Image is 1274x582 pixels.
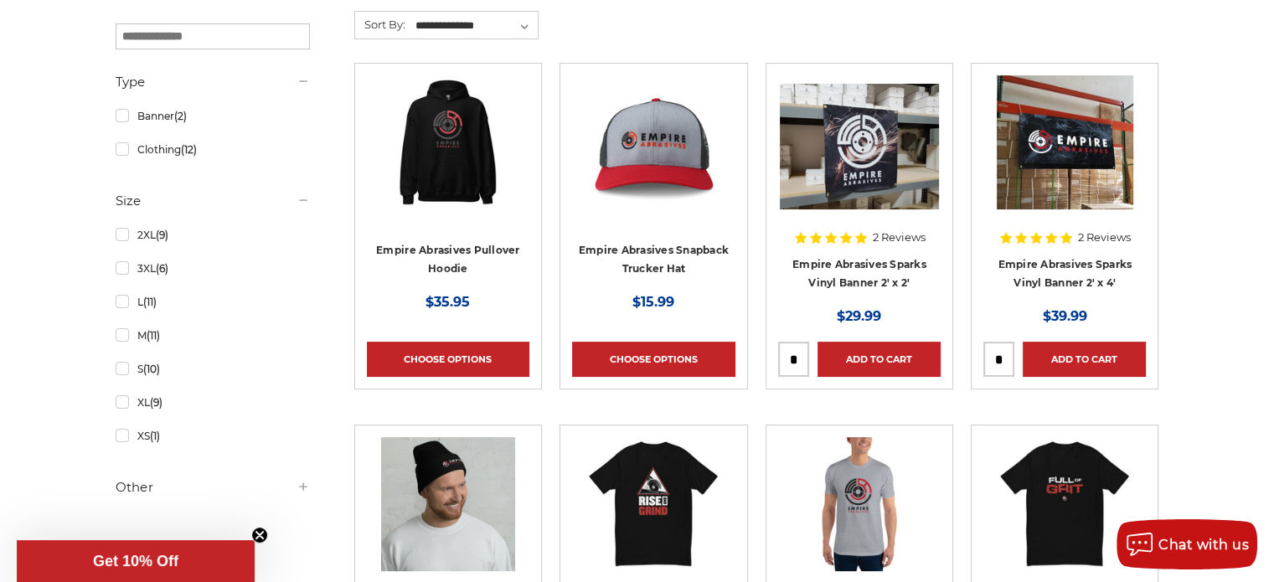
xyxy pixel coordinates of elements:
img: Empire Abrasives logo beanie - on male model [381,437,515,571]
img: Empire Abrasives Sparks Vinyl Banner 2' x 2' [780,84,939,209]
span: (1) [149,430,159,442]
span: $15.99 [632,294,674,310]
span: (11) [142,296,156,308]
img: Empire Abrasives logo short sleeve tee shirt - Heather Grey - On model [792,437,926,571]
button: Close teaser [251,527,268,543]
span: 2 Reviews [873,232,926,243]
a: Empire Abrasives Snapback Trucker Hat [579,244,729,276]
a: Add to Cart [1023,342,1146,377]
a: Add to Cart [818,342,941,377]
a: Choose Options [367,342,529,377]
h5: Size [116,191,310,211]
a: Clothing [116,135,310,164]
span: (2) [173,110,186,122]
button: Chat with us [1117,519,1257,569]
a: S [116,354,310,384]
div: Get 10% OffClose teaser [17,540,255,582]
a: 2XL [116,220,310,250]
img: Empire Abrasives Pullover Hoodie [381,75,515,209]
span: 2 Reviews [1078,232,1131,243]
a: Empire Abrasives Snapback Trucker Hat [572,75,735,238]
span: (11) [146,329,159,342]
a: Empire Abrasives Sparks Vinyl Banner 2' x 4' [983,75,1146,238]
a: XS [116,421,310,451]
a: Empire Abrasives Sparks Vinyl Banner 2' x 4' [998,258,1132,290]
h5: Type [116,72,310,92]
a: Choose Options [572,342,735,377]
a: Empire Abrasives Pullover Hoodie [376,244,519,276]
img: Empire Abrasives Rise and Grind t-shirt - Black - flat laying [586,437,720,571]
span: $29.99 [837,308,881,324]
span: Get 10% Off [93,553,178,569]
img: Empire Abrasives Snapback Trucker Hat [586,75,720,209]
a: M [116,321,310,350]
a: Banner [116,101,310,131]
img: Empire Abrasives Sparks Vinyl Banner 2' x 4' [997,75,1133,209]
a: Empire Abrasives Sparks Vinyl Banner 2' x 2' [778,75,941,238]
a: 3XL [116,254,310,283]
h5: Other [116,477,310,497]
label: Sort By: [355,12,405,37]
span: (10) [142,363,159,375]
img: Empire Abrasives Black Full of Grit T-shirt - flat lay [998,437,1132,571]
a: Empire Abrasives Sparks Vinyl Banner 2' x 2' [792,258,926,290]
span: $39.99 [1043,308,1087,324]
a: XL [116,388,310,417]
span: Chat with us [1158,537,1249,553]
span: (9) [149,396,162,409]
span: (6) [155,262,168,275]
a: Empire Abrasives Pullover Hoodie [367,75,529,238]
span: (12) [180,143,196,156]
a: L [116,287,310,317]
select: Sort By: [413,13,538,39]
span: $35.95 [426,294,470,310]
span: (9) [155,229,168,241]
